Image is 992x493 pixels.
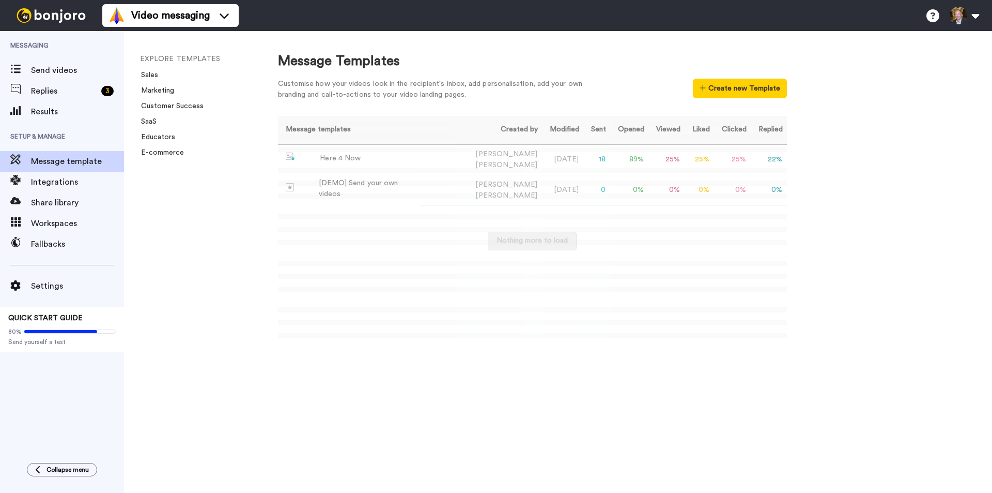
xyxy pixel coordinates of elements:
span: Integrations [31,176,124,188]
span: QUICK START GUIDE [8,315,83,322]
td: 0 [583,175,610,205]
td: 25 % [685,144,714,175]
li: EXPLORE TEMPLATES [140,54,280,65]
th: Opened [610,116,648,144]
a: E-commerce [135,149,184,156]
td: [DATE] [542,144,583,175]
span: Collapse menu [47,466,89,474]
span: Settings [31,280,124,292]
a: Educators [135,133,175,141]
span: Video messaging [131,8,210,23]
span: Workspaces [31,217,124,230]
td: 89 % [610,144,648,175]
button: Collapse menu [27,463,97,476]
span: 80% [8,327,22,336]
div: Customise how your videos look in the recipient's inbox, add personalisation, add your own brandi... [278,79,598,100]
span: Send yourself a test [8,338,116,346]
span: Send videos [31,64,124,77]
span: Share library [31,197,124,209]
img: nextgen-template.svg [286,153,296,161]
td: 0 % [610,175,648,205]
td: 0 % [714,175,751,205]
th: Sent [583,116,610,144]
button: Create new Template [693,79,786,98]
td: 0 % [751,175,787,205]
span: [PERSON_NAME] [475,192,537,199]
td: 18 [583,144,610,175]
td: 25 % [648,144,685,175]
td: 25 % [714,144,751,175]
th: Viewed [648,116,685,144]
td: 0 % [648,175,685,205]
th: Created by [420,116,541,144]
th: Clicked [714,116,751,144]
span: Fallbacks [31,238,124,250]
span: Replies [31,85,97,97]
span: [PERSON_NAME] [475,161,537,169]
th: Replied [751,116,787,144]
td: 22 % [751,144,787,175]
td: [PERSON_NAME] [420,144,541,175]
td: [DATE] [542,175,583,205]
a: Sales [135,71,158,79]
td: [PERSON_NAME] [420,175,541,205]
img: vm-color.svg [109,7,125,24]
img: bj-logo-header-white.svg [12,8,90,23]
th: Modified [542,116,583,144]
a: Marketing [135,87,174,94]
a: SaaS [135,118,157,125]
div: 3 [101,86,114,96]
span: Message template [31,155,124,168]
td: 0 % [685,175,714,205]
a: Customer Success [135,102,204,110]
span: Results [31,106,124,118]
div: Here 4 Now [320,153,361,164]
div: Message Templates [278,52,787,71]
div: [DEMO] Send your own videos [319,178,416,200]
th: Liked [685,116,714,144]
th: Message templates [278,116,420,144]
button: Nothing more to load [488,232,577,250]
img: demo-template.svg [286,183,294,191]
